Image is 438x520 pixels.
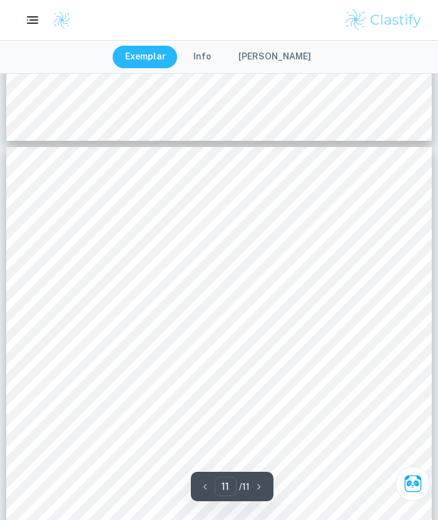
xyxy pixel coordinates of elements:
button: Info [181,46,223,68]
img: Clastify logo [53,11,71,29]
button: Exemplar [113,46,178,68]
button: [PERSON_NAME] [226,46,323,68]
p: / 11 [239,480,250,494]
a: Clastify logo [45,11,71,29]
img: Clastify logo [344,8,423,33]
button: Ask Clai [395,466,430,501]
